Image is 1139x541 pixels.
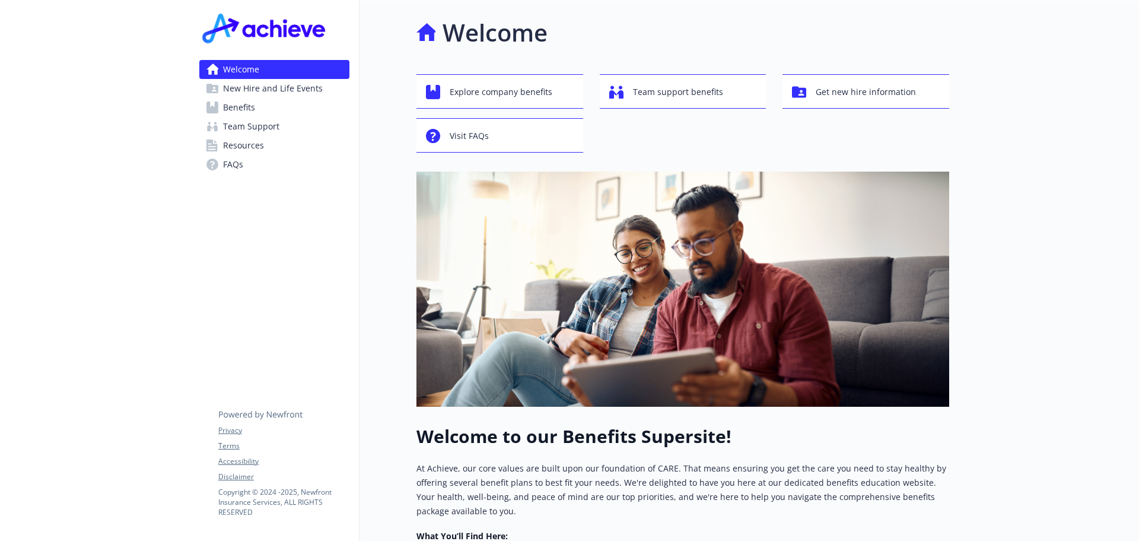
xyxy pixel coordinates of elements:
span: FAQs [223,155,243,174]
img: overview page banner [416,172,949,407]
button: Explore company benefits [416,74,583,109]
a: Disclaimer [218,472,349,482]
span: New Hire and Life Events [223,79,323,98]
h1: Welcome to our Benefits Supersite! [416,426,949,447]
button: Team support benefits [600,74,766,109]
a: Privacy [218,425,349,436]
a: Welcome [199,60,349,79]
span: Visit FAQs [450,125,489,147]
button: Get new hire information [782,74,949,109]
a: Team Support [199,117,349,136]
span: Benefits [223,98,255,117]
span: Welcome [223,60,259,79]
span: Resources [223,136,264,155]
a: FAQs [199,155,349,174]
span: Get new hire information [816,81,916,103]
span: Team support benefits [633,81,723,103]
a: Terms [218,441,349,451]
a: Resources [199,136,349,155]
p: Copyright © 2024 - 2025 , Newfront Insurance Services, ALL RIGHTS RESERVED [218,487,349,517]
button: Visit FAQs [416,118,583,153]
a: New Hire and Life Events [199,79,349,98]
a: Accessibility [218,456,349,467]
h1: Welcome [443,15,548,50]
a: Benefits [199,98,349,117]
span: Team Support [223,117,279,136]
p: At Achieve, our core values are built upon our foundation of CARE. That means ensuring you get th... [416,461,949,518]
span: Explore company benefits [450,81,552,103]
